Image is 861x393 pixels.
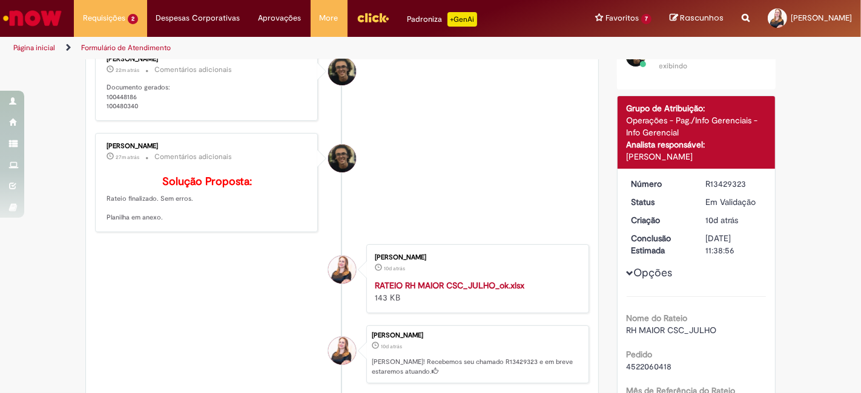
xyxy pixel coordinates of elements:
[328,145,356,172] div: undefined Online
[81,43,171,53] a: Formulário de Atendimento
[641,14,652,24] span: 7
[622,178,697,190] dt: Número
[116,67,139,74] span: 22m atrás
[381,343,402,350] span: 10d atrás
[328,337,356,365] div: Caroline Marcilio
[705,196,762,208] div: Em Validação
[627,114,767,138] div: Operações - Pag./Info Gerenciais - Info Gerencial
[328,57,356,85] div: undefined Online
[622,196,697,208] dt: Status
[381,343,402,350] time: 19/08/2025 15:38:52
[107,56,308,63] div: [PERSON_NAME]
[384,265,405,272] span: 10d atrás
[705,214,762,226] div: 19/08/2025 15:38:52
[116,154,139,161] time: 28/08/2025 20:27:18
[375,254,576,261] div: [PERSON_NAME]
[375,279,576,304] div: 143 KB
[116,67,139,74] time: 28/08/2025 20:31:51
[372,357,582,376] p: [PERSON_NAME]! Recebemos seu chamado R13429323 e em breve estaremos atuando.
[162,175,252,189] b: Solução Proposta:
[627,349,653,360] b: Pedido
[156,12,240,24] span: Despesas Corporativas
[375,280,524,291] a: RATEIO RH MAIOR CSC_JULHO_ok.xlsx
[791,13,852,23] span: [PERSON_NAME]
[107,143,308,150] div: [PERSON_NAME]
[384,265,405,272] time: 19/08/2025 15:38:46
[627,361,672,372] span: 4522060418
[9,37,565,59] ul: Trilhas de página
[705,178,762,190] div: R13429323
[154,152,232,162] small: Comentários adicionais
[622,214,697,226] dt: Criação
[605,12,639,24] span: Favoritos
[627,151,767,163] div: [PERSON_NAME]
[320,12,338,24] span: More
[95,325,589,383] li: Caroline Marcilio
[1,6,64,30] img: ServiceNow
[670,13,724,24] a: Rascunhos
[705,215,738,226] time: 19/08/2025 15:38:52
[259,12,302,24] span: Aprovações
[107,176,308,222] p: Rateio finalizado. Sem erros. Planilha em anexo.
[627,313,688,323] b: Nome do Rateio
[622,232,697,256] dt: Conclusão Estimada
[328,256,356,284] div: Caroline Marcilio
[680,12,724,24] span: Rascunhos
[154,65,232,75] small: Comentários adicionais
[372,332,582,339] div: [PERSON_NAME]
[107,83,308,111] p: Documento gerados: 100448186 100480340
[83,12,125,24] span: Requisições
[407,12,477,27] div: Padroniza
[116,154,139,161] span: 27m atrás
[659,61,688,71] small: exibindo
[705,215,738,226] span: 10d atrás
[447,12,477,27] p: +GenAi
[705,232,762,256] div: [DATE] 11:38:56
[627,102,767,114] div: Grupo de Atribuição:
[128,14,138,24] span: 2
[627,138,767,151] div: Analista responsável:
[357,8,389,27] img: click_logo_yellow_360x200.png
[627,325,717,336] span: RH MAIOR CSC_JULHO
[13,43,55,53] a: Página inicial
